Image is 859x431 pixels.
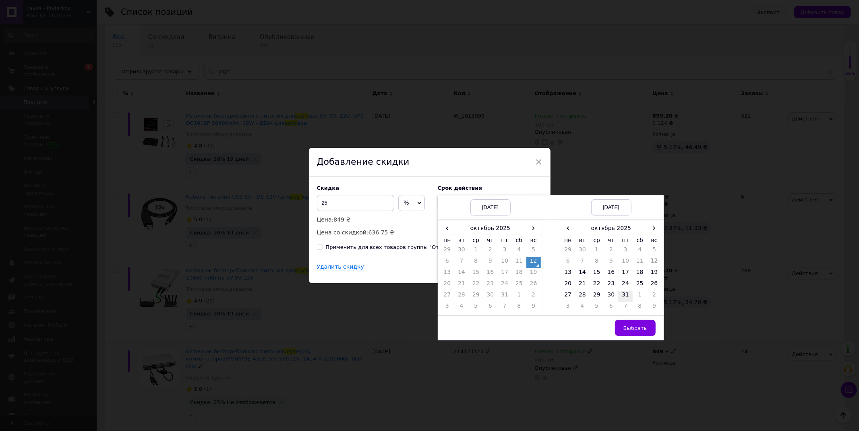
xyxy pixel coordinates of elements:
th: чт [604,234,619,246]
td: 23 [604,280,619,291]
td: 20 [561,280,575,291]
span: 849 ₴ [333,216,350,223]
td: 10 [618,257,633,268]
td: 8 [590,257,604,268]
td: 18 [633,268,647,280]
span: × [535,155,542,169]
td: 12 [647,257,662,268]
td: 9 [604,257,619,268]
span: % [404,199,409,206]
th: сб [633,234,647,246]
td: 16 [604,268,619,280]
td: 30 [454,246,469,257]
td: 2 [647,291,662,302]
td: 5 [469,302,483,313]
td: 5 [526,246,541,257]
th: ср [469,234,483,246]
span: › [647,222,662,234]
td: 2 [526,291,541,302]
div: Удалить скидку [317,263,364,271]
td: 30 [604,291,619,302]
span: › [526,222,541,234]
td: 13 [561,268,575,280]
td: 9 [647,302,662,313]
td: 26 [526,280,541,291]
td: 7 [575,257,590,268]
td: 4 [512,246,526,257]
td: 5 [647,246,662,257]
td: 10 [497,257,512,268]
td: 4 [633,246,647,257]
th: пн [440,234,455,246]
td: 27 [561,291,575,302]
td: 2 [483,246,498,257]
div: [DATE] [591,199,631,215]
td: 8 [512,302,526,313]
td: 23 [483,280,498,291]
th: октябрь 2025 [575,222,647,234]
span: ‹ [440,222,455,234]
span: ‹ [561,222,575,234]
td: 12 [526,257,541,268]
span: Выбрать [623,325,647,331]
td: 29 [469,291,483,302]
td: 3 [618,246,633,257]
td: 29 [440,246,455,257]
td: 5 [590,302,604,313]
td: 8 [469,257,483,268]
td: 19 [526,268,541,280]
td: 17 [618,268,633,280]
span: Скидка [317,185,339,191]
td: 17 [497,268,512,280]
td: 16 [483,268,498,280]
td: 9 [483,257,498,268]
td: 9 [526,302,541,313]
td: 1 [512,291,526,302]
td: 24 [497,280,512,291]
td: 14 [575,268,590,280]
td: 11 [512,257,526,268]
td: 22 [469,280,483,291]
td: 1 [590,246,604,257]
span: Добавление скидки [317,157,410,167]
p: Цена: [317,215,430,224]
span: 636.75 ₴ [368,229,394,236]
td: 1 [633,291,647,302]
th: вт [454,234,469,246]
td: 30 [483,291,498,302]
th: вс [647,234,662,246]
td: 4 [454,302,469,313]
td: 4 [575,302,590,313]
td: 29 [590,291,604,302]
td: 15 [469,268,483,280]
td: 7 [618,302,633,313]
td: 6 [440,257,455,268]
th: сб [512,234,526,246]
td: 21 [454,280,469,291]
label: Cрок действия [438,185,542,191]
td: 11 [633,257,647,268]
div: Применить для всех товаров группы "Отдых и Туризм" [326,244,479,251]
td: 3 [497,246,512,257]
td: 1 [469,246,483,257]
td: 22 [590,280,604,291]
td: 30 [575,246,590,257]
td: 31 [497,291,512,302]
td: 13 [440,268,455,280]
td: 7 [497,302,512,313]
td: 19 [647,268,662,280]
td: 26 [647,280,662,291]
td: 14 [454,268,469,280]
td: 3 [561,302,575,313]
th: вс [526,234,541,246]
th: ср [590,234,604,246]
td: 28 [454,291,469,302]
td: 3 [440,302,455,313]
td: 6 [561,257,575,268]
th: вт [575,234,590,246]
th: чт [483,234,498,246]
td: 8 [633,302,647,313]
td: 29 [561,246,575,257]
td: 25 [633,280,647,291]
td: 27 [440,291,455,302]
